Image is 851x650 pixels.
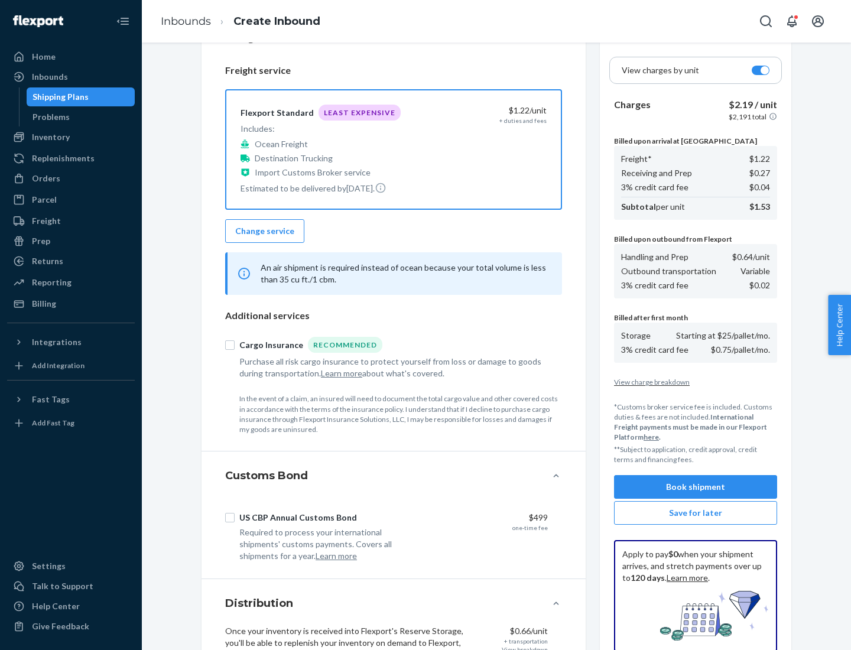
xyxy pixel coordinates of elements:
[319,105,401,121] div: Least Expensive
[225,468,308,483] h4: Customs Bond
[676,330,770,342] p: Starting at $25/pallet/mo.
[225,64,562,77] p: Freight service
[424,105,547,116] div: $1.22 /unit
[614,136,777,146] p: Billed upon arrival at [GEOGRAPHIC_DATA]
[504,637,548,645] div: + transportation
[225,219,304,243] button: Change service
[510,625,548,637] p: $0.66/unit
[32,215,61,227] div: Freight
[7,390,135,409] button: Fast Tags
[32,173,60,184] div: Orders
[425,512,548,524] div: $499
[32,336,82,348] div: Integrations
[621,265,716,277] p: Outbound transportation
[621,201,685,213] p: per unit
[239,526,415,562] div: Required to process your international shipments' customs payments. Covers all shipments for a year.
[621,201,656,212] b: Subtotal
[614,444,777,464] p: **Subject to application, credit approval, credit terms and financing fees.
[239,356,548,379] div: Purchase all risk cargo insurance to protect yourself from loss or damage to goods during transpo...
[621,330,651,342] p: Storage
[27,108,135,126] a: Problems
[7,47,135,66] a: Home
[239,394,562,434] p: In the event of a claim, an insured will need to document the total cargo value and other covered...
[621,279,688,291] p: 3% credit card fee
[7,169,135,188] a: Orders
[225,596,293,611] h4: Distribution
[32,277,72,288] div: Reporting
[111,9,135,33] button: Close Navigation
[32,620,89,632] div: Give Feedback
[255,152,333,164] p: Destination Trucking
[7,356,135,375] a: Add Integration
[7,252,135,271] a: Returns
[32,298,56,310] div: Billing
[7,333,135,352] button: Integrations
[614,99,651,110] b: Charges
[33,91,89,103] div: Shipping Plans
[151,4,330,39] ol: breadcrumbs
[255,167,371,178] p: Import Customs Broker service
[828,295,851,355] button: Help Center
[316,550,357,562] button: Learn more
[622,548,769,584] p: Apply to pay when your shipment arrives, and stretch payments over up to . .
[622,64,699,76] p: View charges by unit
[614,475,777,499] button: Book shipment
[621,344,688,356] p: 3% credit card fee
[614,313,777,323] p: Billed after first month
[241,107,314,119] div: Flexport Standard
[27,87,135,106] a: Shipping Plans
[7,67,135,86] a: Inbounds
[32,418,74,428] div: Add Fast Tag
[711,344,770,356] p: $0.75/pallet/mo.
[621,167,692,179] p: Receiving and Prep
[749,153,770,165] p: $1.22
[225,309,562,323] p: Additional services
[161,15,211,28] a: Inbounds
[749,201,770,213] p: $1.53
[749,279,770,291] p: $0.02
[7,212,135,230] a: Freight
[32,235,50,247] div: Prep
[32,194,57,206] div: Parcel
[7,557,135,576] a: Settings
[32,131,70,143] div: Inventory
[749,181,770,193] p: $0.04
[614,501,777,525] button: Save for later
[308,337,382,353] div: Recommended
[32,600,80,612] div: Help Center
[32,580,93,592] div: Talk to Support
[32,394,70,405] div: Fast Tags
[740,265,770,277] p: Variable
[241,123,401,135] p: Includes:
[749,167,770,179] p: $0.27
[499,116,547,125] div: + duties and fees
[7,273,135,292] a: Reporting
[754,9,778,33] button: Open Search Box
[239,339,303,351] div: Cargo Insurance
[614,402,777,443] p: *Customs broker service fee is included. Customs duties & fees are not included.
[261,262,548,285] p: An air shipment is required instead of ocean because your total volume is less than 35 cu ft./1 cbm.
[729,98,777,112] p: $2.19 / unit
[780,9,804,33] button: Open notifications
[7,597,135,616] a: Help Center
[7,149,135,168] a: Replenishments
[7,232,135,251] a: Prep
[621,181,688,193] p: 3% credit card fee
[512,524,548,532] div: one-time fee
[732,251,770,263] p: $0.64 /unit
[806,9,830,33] button: Open account menu
[225,340,235,350] input: Cargo InsuranceRecommended
[7,617,135,636] button: Give Feedback
[614,412,767,441] b: International Freight payments must be made in our Flexport Platform .
[225,513,235,522] input: US CBP Annual Customs Bond
[614,377,777,387] button: View charge breakdown
[729,112,766,122] p: $2,191 total
[255,138,308,150] p: Ocean Freight
[32,360,85,370] div: Add Integration
[614,234,777,244] p: Billed upon outbound from Flexport
[321,368,362,379] button: Learn more
[621,251,688,263] p: Handling and Prep
[621,153,652,165] p: Freight*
